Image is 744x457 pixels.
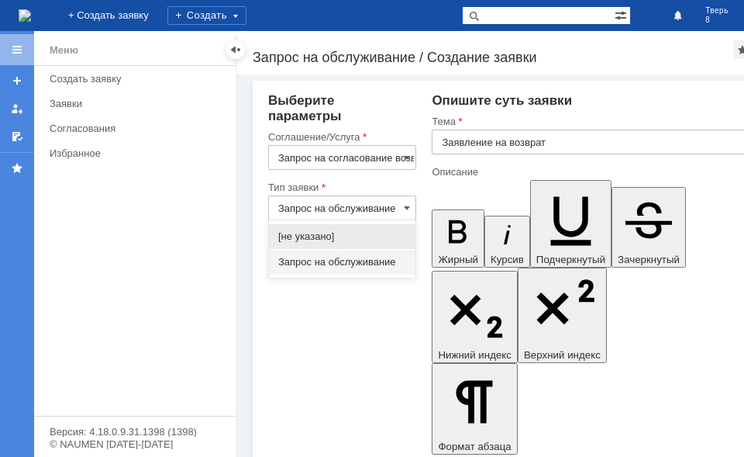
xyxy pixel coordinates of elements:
[524,349,601,361] span: Верхний индекс
[438,441,511,452] span: Формат абзаца
[432,209,484,268] button: Жирный
[518,268,607,363] button: Верхний индекс
[705,16,728,25] span: 8
[438,254,478,265] span: Жирный
[618,254,680,265] span: Зачеркнутый
[50,123,226,134] div: Согласования
[491,254,524,265] span: Курсив
[50,147,209,159] div: Избранное
[253,50,733,65] div: Запрос на обслуживание / Создание заявки
[484,216,530,268] button: Курсив
[50,73,226,85] div: Создать заявку
[19,9,31,22] a: Перейти на домашнюю страницу
[5,68,29,93] a: Создать заявку
[50,41,78,60] div: Меню
[43,116,232,140] a: Согласования
[5,124,29,149] a: Мои согласования
[19,9,31,22] img: logo
[268,132,413,142] div: Соглашение/Услуга
[50,427,220,437] div: Версия: 4.18.0.9.31.1398 (1398)
[615,7,630,22] span: Расширенный поиск
[705,6,728,16] span: Тверь
[438,349,511,361] span: Нижний индекс
[432,93,572,108] span: Опишите суть заявки
[278,230,406,243] span: [не указано]
[611,187,686,268] button: Зачеркнутый
[278,256,406,268] span: Запрос на обслуживание
[268,93,342,123] span: Выберите параметры
[167,6,246,25] div: Создать
[5,96,29,121] a: Мои заявки
[530,180,611,268] button: Подчеркнутый
[226,40,245,59] div: Скрыть меню
[43,67,232,91] a: Создать заявку
[536,254,605,265] span: Подчеркнутый
[50,439,220,449] div: © NAUMEN [DATE]-[DATE]
[268,182,413,192] div: Тип заявки
[50,98,226,109] div: Заявки
[432,363,517,455] button: Формат абзаца
[43,92,232,116] a: Заявки
[6,6,226,19] div: Прошу согласовать заявление на возврат
[432,271,518,363] button: Нижний индекс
